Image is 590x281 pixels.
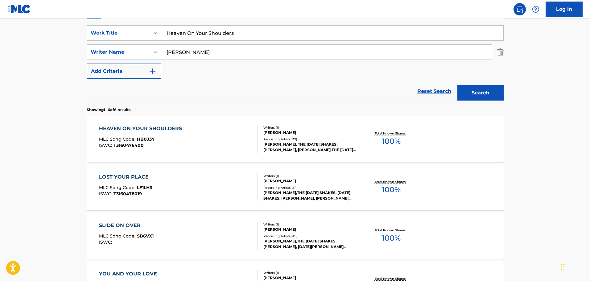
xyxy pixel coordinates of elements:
[414,85,454,98] a: Reset Search
[263,137,357,142] div: Recording Artists ( 39 )
[263,275,357,281] div: [PERSON_NAME]
[263,234,357,238] div: Recording Artists ( 49 )
[561,258,565,276] div: Drag
[99,222,154,229] div: SLIDE ON OVER
[99,270,160,278] div: YOU AND YOUR LOVE
[532,6,539,13] img: help
[546,2,583,17] a: Log In
[382,233,401,244] span: 100 %
[263,238,357,250] div: [PERSON_NAME],THE [DATE] SHAKES, [PERSON_NAME], [DATE][PERSON_NAME], [PERSON_NAME] & THE [DATE] S...
[137,136,155,142] span: HB0J3Y
[382,136,401,147] span: 100 %
[99,125,185,132] div: HEAVEN ON YOUR SHOULDERS
[263,174,357,178] div: Writers ( 1 )
[263,130,357,135] div: [PERSON_NAME]
[375,131,408,136] p: Total Known Shares:
[99,173,152,181] div: LOST YOUR PLACE
[375,180,408,184] p: Total Known Shares:
[514,3,526,15] a: Public Search
[113,143,144,148] span: T3160476400
[91,29,146,37] div: Work Title
[263,125,357,130] div: Writers ( 1 )
[559,251,590,281] iframe: Chat Widget
[382,184,401,195] span: 100 %
[263,142,357,153] div: [PERSON_NAME], THE [DATE] SHAKES|[PERSON_NAME], [PERSON_NAME],THE [DATE] SHAKES, [PERSON_NAME] & ...
[99,239,113,245] span: ISWC :
[375,276,408,281] p: Total Known Shares:
[263,185,357,190] div: Recording Artists ( 21 )
[87,164,504,210] a: LOST YOUR PLACEMLC Song Code:LF1LH3ISWC:T3160478019Writers (1)[PERSON_NAME]Recording Artists (21)...
[113,191,142,196] span: T3160478019
[87,25,504,104] form: Search Form
[149,68,156,75] img: 9d2ae6d4665cec9f34b9.svg
[137,185,152,190] span: LF1LH3
[99,185,137,190] span: MLC Song Code :
[99,233,137,239] span: MLC Song Code :
[99,143,113,148] span: ISWC :
[99,191,113,196] span: ISWC :
[516,6,523,13] img: search
[137,233,154,239] span: SB6VX1
[497,44,504,60] img: Delete Criterion
[87,116,504,162] a: HEAVEN ON YOUR SHOULDERSMLC Song Code:HB0J3YISWC:T3160476400Writers (1)[PERSON_NAME]Recording Art...
[99,136,137,142] span: MLC Song Code :
[457,85,504,101] button: Search
[263,190,357,201] div: [PERSON_NAME],THE [DATE] SHAKES, [DATE] SHAKES, [PERSON_NAME], [PERSON_NAME], THE [DATE] SHAKES, ...
[263,271,357,275] div: Writers ( 1 )
[263,178,357,184] div: [PERSON_NAME]
[91,48,146,56] div: Writer Name
[87,64,161,79] button: Add Criteria
[87,213,504,259] a: SLIDE ON OVERMLC Song Code:SB6VX1ISWC:Writers (1)[PERSON_NAME]Recording Artists (49)[PERSON_NAME]...
[87,107,130,113] p: Showing 1 - 6 of 6 results
[263,222,357,227] div: Writers ( 1 )
[375,228,408,233] p: Total Known Shares:
[530,3,542,15] div: Help
[7,5,31,14] img: MLC Logo
[263,227,357,232] div: [PERSON_NAME]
